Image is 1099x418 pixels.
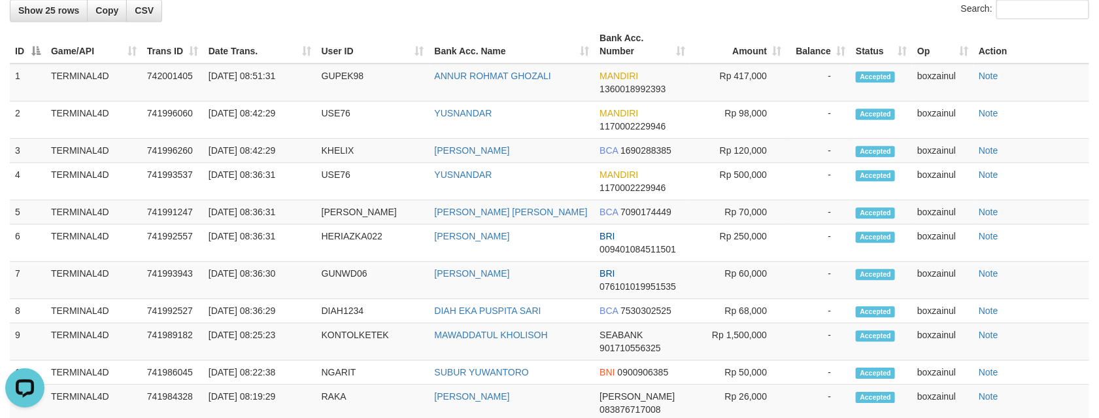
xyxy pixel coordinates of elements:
[316,200,430,224] td: [PERSON_NAME]
[46,101,142,139] td: TERMINAL4D
[690,63,786,101] td: Rp 417,000
[10,63,46,101] td: 1
[690,101,786,139] td: Rp 98,000
[46,200,142,224] td: TERMINAL4D
[316,101,430,139] td: USE76
[912,101,973,139] td: boxzainul
[435,391,510,402] a: [PERSON_NAME]
[18,5,79,16] span: Show 25 rows
[435,330,548,340] a: MAWADDATUL KHOLISOH
[435,108,492,118] a: YUSNANDAR
[786,323,851,360] td: -
[973,26,1089,63] th: Action
[600,268,615,279] span: BRI
[594,26,690,63] th: Bank Acc. Number: activate to sort column ascending
[600,231,615,241] span: BRI
[912,163,973,200] td: boxzainul
[316,63,430,101] td: GUPEK98
[203,26,316,63] th: Date Trans.: activate to sort column ascending
[786,262,851,299] td: -
[142,262,203,299] td: 741993943
[203,139,316,163] td: [DATE] 08:42:29
[786,360,851,385] td: -
[856,330,895,341] span: Accepted
[912,63,973,101] td: boxzainul
[912,360,973,385] td: boxzainul
[316,262,430,299] td: GUNWD06
[46,262,142,299] td: TERMINAL4D
[430,26,595,63] th: Bank Acc. Name: activate to sort column ascending
[142,63,203,101] td: 742001405
[979,231,998,241] a: Note
[135,5,154,16] span: CSV
[856,368,895,379] span: Accepted
[620,207,671,217] span: Copy 7090174449 to clipboard
[142,299,203,323] td: 741992527
[620,145,671,156] span: Copy 1690288385 to clipboard
[856,269,895,280] span: Accepted
[316,323,430,360] td: KONTOLKETEK
[435,145,510,156] a: [PERSON_NAME]
[618,367,669,377] span: Copy 0900906385 to clipboard
[316,139,430,163] td: KHELIX
[142,224,203,262] td: 741992557
[600,404,660,415] span: Copy 083876717008 to clipboard
[600,281,676,292] span: Copy 076101019951535 to clipboard
[856,232,895,243] span: Accepted
[786,26,851,63] th: Balance: activate to sort column ascending
[600,71,638,81] span: MANDIRI
[786,139,851,163] td: -
[435,367,529,377] a: SUBUR YUWANTORO
[690,139,786,163] td: Rp 120,000
[979,367,998,377] a: Note
[316,163,430,200] td: USE76
[203,101,316,139] td: [DATE] 08:42:29
[142,101,203,139] td: 741996060
[979,268,998,279] a: Note
[46,63,142,101] td: TERMINAL4D
[600,145,618,156] span: BCA
[620,305,671,316] span: Copy 7530302525 to clipboard
[600,391,675,402] span: [PERSON_NAME]
[203,200,316,224] td: [DATE] 08:36:31
[435,305,541,316] a: DIAH EKA PUSPITA SARI
[856,170,895,181] span: Accepted
[856,306,895,317] span: Accepted
[690,299,786,323] td: Rp 68,000
[10,360,46,385] td: 10
[856,392,895,403] span: Accepted
[435,207,588,217] a: [PERSON_NAME] [PERSON_NAME]
[435,71,551,81] a: ANNUR ROHMAT GHOZALI
[10,323,46,360] td: 9
[786,299,851,323] td: -
[979,145,998,156] a: Note
[600,121,666,131] span: Copy 1170002229946 to clipboard
[851,26,912,63] th: Status: activate to sort column ascending
[786,163,851,200] td: -
[690,224,786,262] td: Rp 250,000
[786,101,851,139] td: -
[690,163,786,200] td: Rp 500,000
[600,244,676,254] span: Copy 009401084511501 to clipboard
[786,224,851,262] td: -
[46,26,142,63] th: Game/API: activate to sort column ascending
[912,323,973,360] td: boxzainul
[10,224,46,262] td: 6
[142,26,203,63] th: Trans ID: activate to sort column ascending
[46,323,142,360] td: TERMINAL4D
[435,231,510,241] a: [PERSON_NAME]
[912,299,973,323] td: boxzainul
[46,360,142,385] td: TERMINAL4D
[10,139,46,163] td: 3
[912,200,973,224] td: boxzainul
[435,169,492,180] a: YUSNANDAR
[600,305,618,316] span: BCA
[690,200,786,224] td: Rp 70,000
[203,63,316,101] td: [DATE] 08:51:31
[46,224,142,262] td: TERMINAL4D
[203,299,316,323] td: [DATE] 08:36:29
[979,305,998,316] a: Note
[856,109,895,120] span: Accepted
[142,323,203,360] td: 741989182
[856,71,895,82] span: Accepted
